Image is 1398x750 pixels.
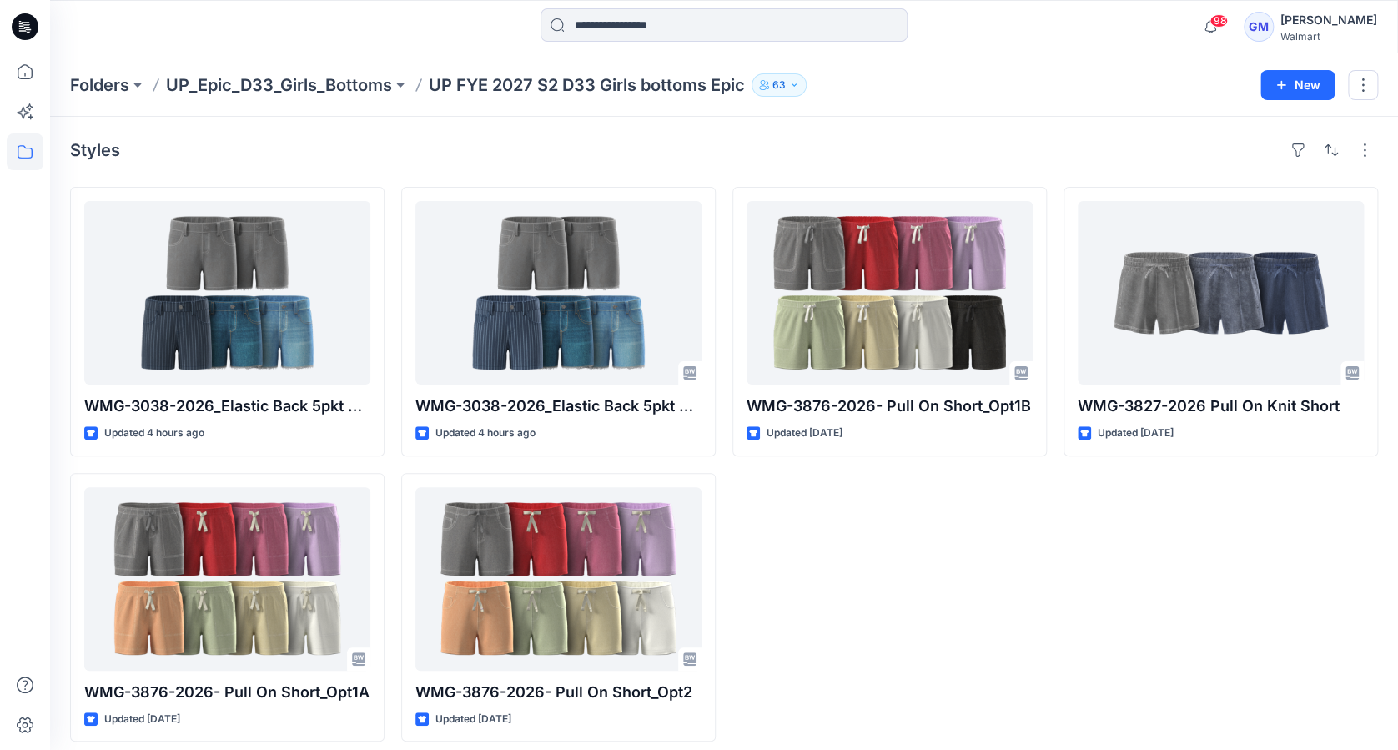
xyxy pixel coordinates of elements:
[435,425,536,442] p: Updated 4 hours ago
[1078,201,1364,385] a: WMG-3827-2026 Pull On Knit Short
[1280,10,1377,30] div: [PERSON_NAME]
[1078,395,1364,418] p: WMG-3827-2026 Pull On Knit Short
[415,487,702,671] a: WMG-3876-2026- Pull On Short_Opt2
[70,140,120,160] h4: Styles
[1244,12,1274,42] div: GM
[415,201,702,385] a: WMG-3038-2026_Elastic Back 5pkt Denim Shorts 3 Inseam
[767,425,842,442] p: Updated [DATE]
[104,425,204,442] p: Updated 4 hours ago
[84,487,370,671] a: WMG-3876-2026- Pull On Short_Opt1A
[104,711,180,728] p: Updated [DATE]
[166,73,392,97] a: UP_Epic_D33_Girls_Bottoms
[1098,425,1174,442] p: Updated [DATE]
[84,395,370,418] p: WMG-3038-2026_Elastic Back 5pkt Denim Shorts 3 Inseam - Cost Opt
[1209,14,1228,28] span: 98
[429,73,745,97] p: UP FYE 2027 S2 D33 Girls bottoms Epic
[772,76,786,94] p: 63
[1260,70,1335,100] button: New
[415,395,702,418] p: WMG-3038-2026_Elastic Back 5pkt Denim Shorts 3 Inseam
[70,73,129,97] a: Folders
[84,201,370,385] a: WMG-3038-2026_Elastic Back 5pkt Denim Shorts 3 Inseam - Cost Opt
[415,681,702,704] p: WMG-3876-2026- Pull On Short_Opt2
[752,73,807,97] button: 63
[747,395,1033,418] p: WMG-3876-2026- Pull On Short_Opt1B
[1280,30,1377,43] div: Walmart
[747,201,1033,385] a: WMG-3876-2026- Pull On Short_Opt1B
[84,681,370,704] p: WMG-3876-2026- Pull On Short_Opt1A
[435,711,511,728] p: Updated [DATE]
